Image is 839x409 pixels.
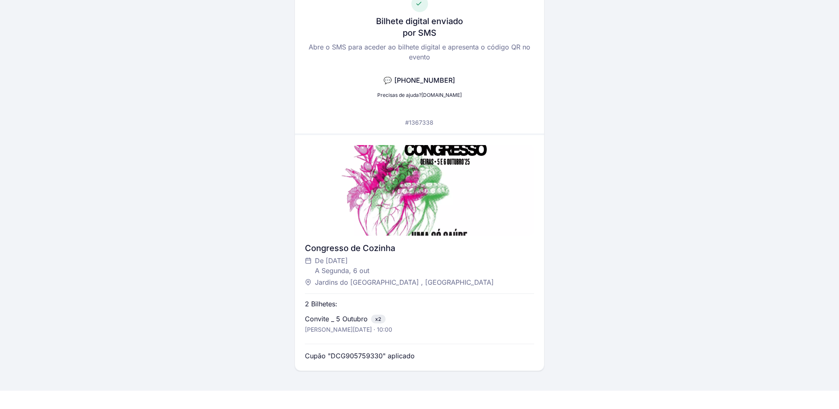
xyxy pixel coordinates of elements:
p: Abre o SMS para aceder ao bilhete digital e apresenta o código QR no evento [305,42,534,62]
p: Cupão "DCG905759330" aplicado [305,351,415,361]
div: Congresso de Cozinha [305,242,534,254]
span: x2 [371,315,386,323]
h3: Bilhete digital enviado [376,15,463,27]
span: 💬 [384,76,392,84]
a: [DOMAIN_NAME] [421,92,462,98]
span: De [DATE] A Segunda, 6 out [315,256,369,276]
h3: por SMS [403,27,436,39]
span: [PHONE_NUMBER] [395,76,455,84]
p: [PERSON_NAME][DATE] · 10:00 [305,325,392,334]
p: #1367338 [406,118,434,127]
span: Jardins do [GEOGRAPHIC_DATA] , [GEOGRAPHIC_DATA] [315,277,494,287]
p: Convite _ 5 Outubro [305,314,368,324]
p: 2 Bilhetes: [305,299,337,309]
span: Precisas de ajuda? [377,92,421,98]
